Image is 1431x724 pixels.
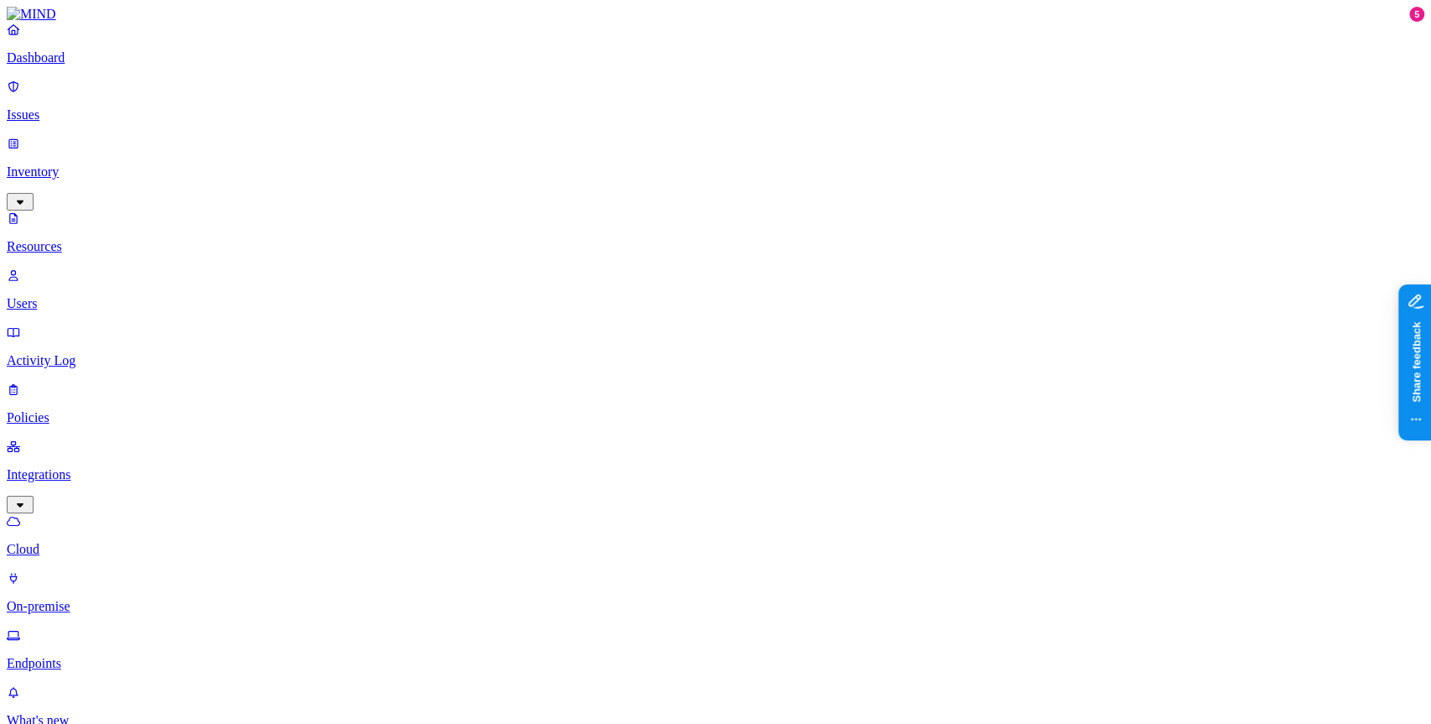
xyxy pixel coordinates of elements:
[7,353,1424,368] p: Activity Log
[7,599,1424,614] p: On-premise
[7,439,1424,511] a: Integrations
[7,570,1424,614] a: On-premise
[7,7,1424,22] a: MIND
[7,656,1424,671] p: Endpoints
[7,50,1424,65] p: Dashboard
[7,79,1424,122] a: Issues
[7,239,1424,254] p: Resources
[7,164,1424,180] p: Inventory
[1409,7,1424,22] div: 5
[7,211,1424,254] a: Resources
[7,136,1424,208] a: Inventory
[7,7,56,22] img: MIND
[7,382,1424,425] a: Policies
[7,325,1424,368] a: Activity Log
[7,467,1424,482] p: Integrations
[7,513,1424,557] a: Cloud
[7,410,1424,425] p: Policies
[7,542,1424,557] p: Cloud
[7,107,1424,122] p: Issues
[7,22,1424,65] a: Dashboard
[7,268,1424,311] a: Users
[7,628,1424,671] a: Endpoints
[7,296,1424,311] p: Users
